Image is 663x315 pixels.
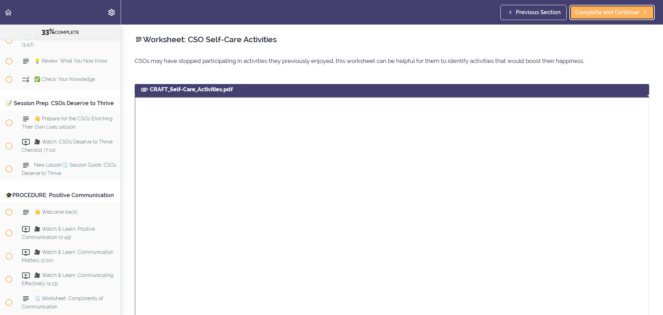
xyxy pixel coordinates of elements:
span: New Lesson🗒️ Session Guide: CSOs Deserve to Thrive [22,163,116,176]
span: 👋 Welcome back! [34,209,77,215]
span: 🎥 Watch & Learn: Communication Matters (2:00) [22,249,113,263]
span: Complete and Continue [575,8,639,17]
span: 🎥 Watch & Learn: Positive Communication (0:49) [22,226,95,240]
svg: Settings Menu [107,8,116,17]
span: 👋 Prepare for the CSOs Enriching Their Own Lives session [22,116,113,130]
span: 🎥 Watch: CSOs Deserve to Thrive Checklist (7:01) [22,139,113,153]
svg: Back to course curriculum [4,8,12,17]
span: 🗒️ Worksheet: Components of Communication [22,296,103,309]
span: 💡 Review: What You Now Know [34,58,107,64]
a: Complete and Continue [569,5,655,20]
span: 🎥 Watch: CSO Happiness Recap (3:47) [22,34,111,47]
div: COMPLETE [9,27,112,36]
p: CSOs may have stopped participating in activities they previously enjoyed, this worksheet can be ... [135,56,649,66]
span: 33% [41,27,55,36]
div: CRAFT_Self-Care_Activities.pdf [135,84,649,95]
a: Previous Section [500,5,567,20]
h2: Worksheet: CSO Self-Care Activities [135,34,649,45]
span: ✅ Check: Your Knowledge [34,77,95,82]
span: 🎥 Watch & Learn: Communicating Effectively (4:13) [22,272,114,286]
span: Previous Section [516,8,561,17]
